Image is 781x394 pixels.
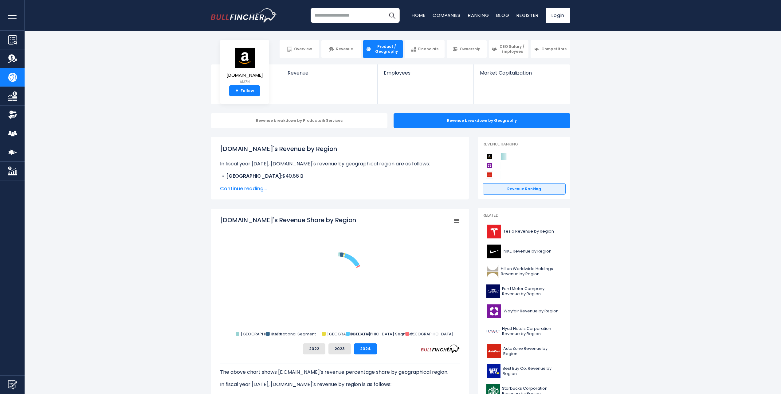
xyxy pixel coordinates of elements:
text: [GEOGRAPHIC_DATA] [327,331,370,337]
button: 2022 [303,343,325,354]
a: Wayfair Revenue by Region [483,303,566,320]
span: Best Buy Co. Revenue by Region [503,366,562,377]
img: F logo [486,284,500,298]
span: Employees [384,70,467,76]
a: NIKE Revenue by Region [483,243,566,260]
span: Hilton Worldwide Holdings Revenue by Region [501,266,562,277]
span: Product / Geography [373,44,400,54]
h1: [DOMAIN_NAME]'s Revenue by Region [220,144,460,153]
a: Go to homepage [211,8,277,22]
a: Tesla Revenue by Region [483,223,566,240]
span: Tesla Revenue by Region [504,229,554,234]
span: Market Capitalization [480,70,563,76]
a: Employees [378,64,473,86]
span: CEO Salary / Employees [499,44,526,54]
text: [GEOGRAPHIC_DATA] Segment [351,331,414,337]
a: Ownership [447,40,486,58]
a: Hyatt Hotels Corporation Revenue by Region [483,323,566,340]
a: Product / Geography [363,40,403,58]
b: [GEOGRAPHIC_DATA]: [226,172,282,180]
a: Revenue [321,40,361,58]
span: Competitors [541,47,567,52]
img: NKE logo [486,245,502,258]
span: [DOMAIN_NAME] [226,73,263,78]
p: In fiscal year [DATE], [DOMAIN_NAME]'s revenue by geographical region are as follows: [220,160,460,168]
a: Revenue Ranking [483,183,566,195]
button: Search [384,8,400,23]
div: Revenue breakdown by Geography [394,113,570,128]
a: Competitors [531,40,570,58]
a: Ranking [468,12,489,18]
b: International Segment: [226,180,284,187]
span: Ownership [460,47,481,52]
tspan: [DOMAIN_NAME]'s Revenue Share by Region [220,216,356,224]
a: CEO Salary / Employees [489,40,528,58]
img: HLT logo [486,265,499,278]
p: The above chart shows [DOMAIN_NAME]'s revenue percentage share by geographical region. [220,369,460,376]
a: [DOMAIN_NAME] AMZN [226,47,263,86]
strong: + [235,88,238,94]
a: Overview [280,40,319,58]
a: Companies [433,12,461,18]
span: NIKE Revenue by Region [504,249,551,254]
a: Revenue [281,64,378,86]
a: Ford Motor Company Revenue by Region [483,283,566,300]
img: Wayfair competitors logo [486,162,493,169]
a: Blog [496,12,509,18]
span: Wayfair Revenue by Region [504,309,559,314]
a: +Follow [229,85,260,96]
img: AutoZone competitors logo [486,171,493,179]
button: 2024 [354,343,377,354]
img: bullfincher logo [211,8,277,22]
span: Overview [294,47,312,52]
text: [GEOGRAPHIC_DATA] [241,331,284,337]
span: AutoZone Revenue by Region [503,346,562,357]
button: 2023 [328,343,351,354]
p: In fiscal year [DATE], [DOMAIN_NAME]'s revenue by region is as follows: [220,381,460,388]
li: $40.86 B [220,172,460,180]
text: [GEOGRAPHIC_DATA] [410,331,453,337]
a: AutoZone Revenue by Region [483,343,566,360]
a: Best Buy Co. Revenue by Region [483,363,566,380]
img: Amazon.com competitors logo [486,153,493,160]
img: TSLA logo [486,225,502,238]
span: Revenue [288,70,371,76]
a: Login [546,8,570,23]
a: Market Capitalization [474,64,570,86]
p: Revenue Ranking [483,142,566,147]
small: AMZN [226,79,263,85]
span: Revenue [336,47,353,52]
text: International Segment [271,331,316,337]
li: $93.83 B [220,180,460,187]
svg: Amazon.com's Revenue Share by Region [220,216,460,338]
span: Hyatt Hotels Corporation Revenue by Region [502,326,562,337]
img: Ownership [8,110,17,119]
img: BBY logo [486,364,501,378]
img: H logo [486,324,500,338]
a: Register [516,12,538,18]
img: AZO logo [486,344,501,358]
span: Financials [418,47,438,52]
a: Home [412,12,425,18]
span: Ford Motor Company Revenue by Region [502,286,562,297]
a: Hilton Worldwide Holdings Revenue by Region [483,263,566,280]
div: Revenue breakdown by Products & Services [211,113,387,128]
p: Related [483,213,566,218]
span: Continue reading... [220,185,460,192]
img: W logo [486,304,502,318]
a: Financials [405,40,445,58]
